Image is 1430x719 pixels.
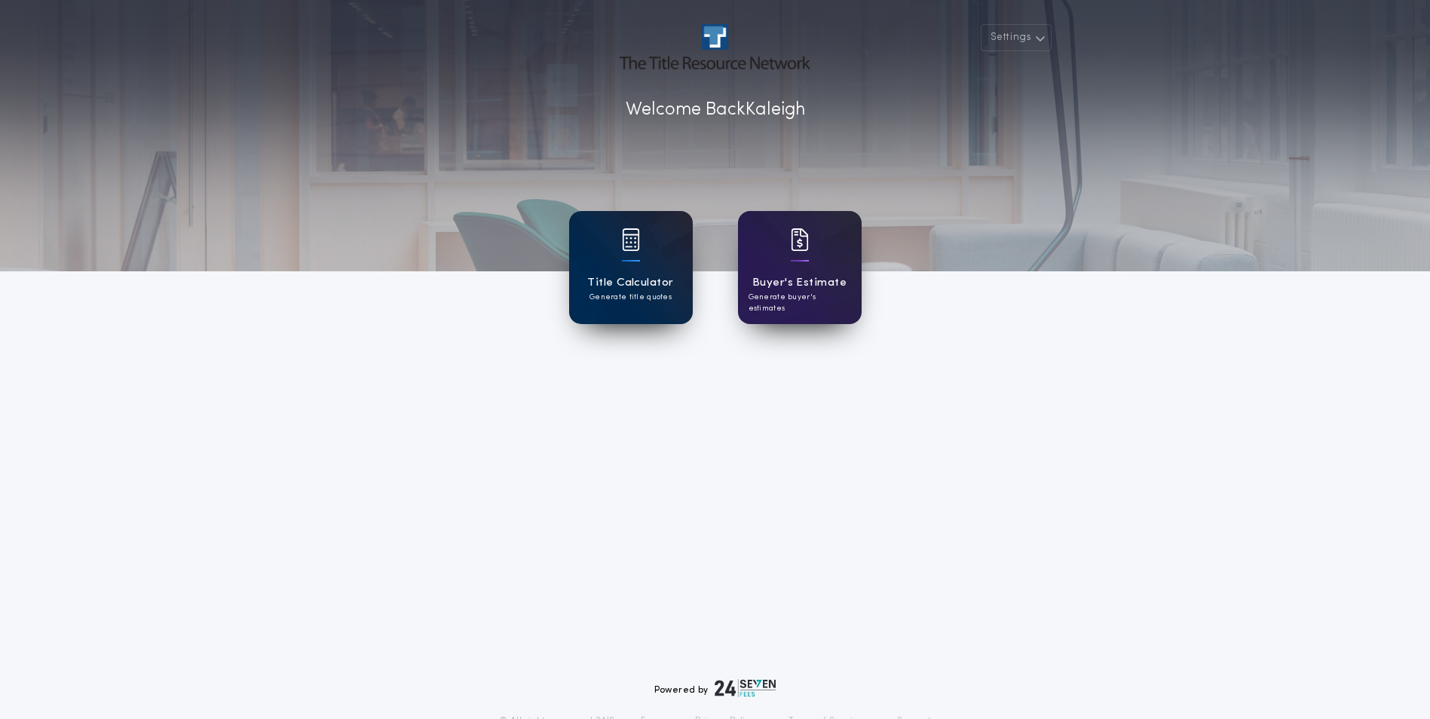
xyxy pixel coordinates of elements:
[749,292,851,314] p: Generate buyer's estimates
[589,292,672,303] p: Generate title quotes
[620,24,810,69] img: account-logo
[715,679,776,697] img: logo
[626,96,805,124] p: Welcome Back Kaleigh
[738,211,862,324] a: card iconBuyer's EstimateGenerate buyer's estimates
[622,228,640,251] img: card icon
[791,228,809,251] img: card icon
[587,274,673,292] h1: Title Calculator
[981,24,1052,51] button: Settings
[752,274,847,292] h1: Buyer's Estimate
[654,679,776,697] div: Powered by
[569,211,693,324] a: card iconTitle CalculatorGenerate title quotes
